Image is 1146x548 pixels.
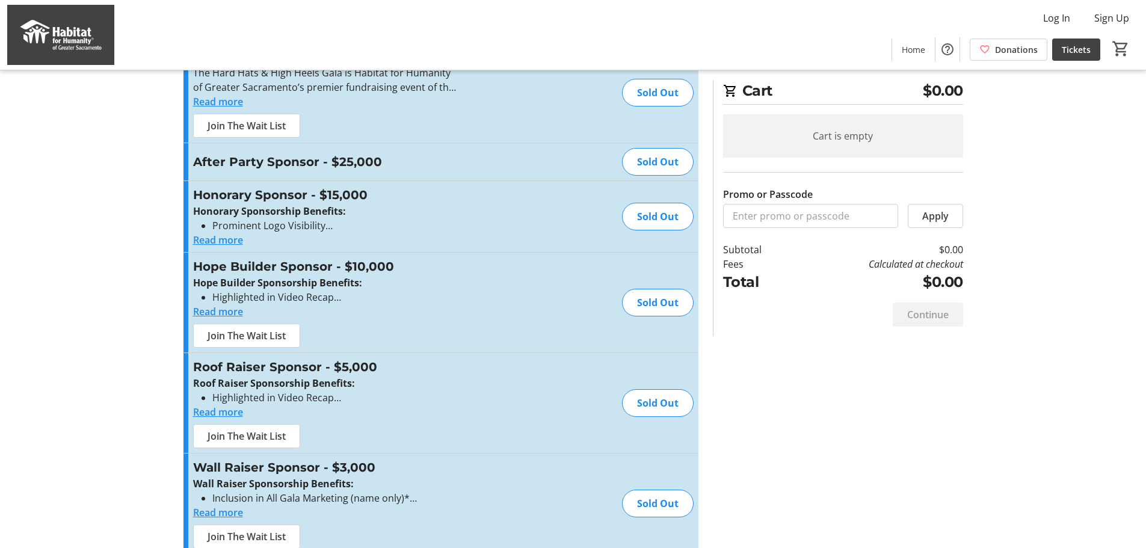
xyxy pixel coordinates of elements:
span: Sign Up [1094,11,1129,25]
td: Fees [723,257,793,271]
button: Cart [1110,38,1132,60]
td: Subtotal [723,242,793,257]
button: Read more [193,405,243,419]
button: Log In [1034,8,1080,28]
button: Read more [193,94,243,109]
input: Enter promo or passcode [723,204,898,228]
div: Sold Out [622,289,694,316]
div: Cart is empty [723,114,963,158]
a: Donations [970,38,1047,61]
button: Join The Wait List [193,114,300,138]
button: Read more [193,304,243,319]
span: Join The Wait List [208,119,286,133]
td: Calculated at checkout [792,257,963,271]
td: $0.00 [792,242,963,257]
span: Join The Wait List [208,429,286,443]
h3: Hope Builder Sponsor - $10,000 [193,257,456,276]
h3: After Party Sponsor - $25,000 [193,153,456,171]
span: Log In [1043,11,1070,25]
h3: Honorary Sponsor - $15,000 [193,186,456,204]
li: Highlighted in Video Recap [212,390,456,405]
button: Read more [193,505,243,520]
span: Tickets [1062,43,1091,56]
h2: Cart [723,80,963,105]
strong: Honorary Sponsorship Benefits: [193,205,346,218]
button: Read more [193,233,243,247]
div: Sold Out [622,79,694,106]
button: Join The Wait List [193,324,300,348]
strong: Wall Raiser Sponsorship Benefits: [193,477,354,490]
li: Inclusion in All Gala Marketing (name only)* [212,491,456,505]
strong: Roof Raiser Sponsorship Benefits: [193,377,355,390]
div: Sold Out [622,203,694,230]
strong: Hope Builder Sponsorship Benefits: [193,276,362,289]
h3: Wall Raiser Sponsor - $3,000 [193,458,456,476]
div: Sold Out [622,148,694,176]
td: $0.00 [792,271,963,293]
li: Prominent Logo Visibility [212,218,456,233]
span: Apply [922,209,949,223]
a: Home [892,38,935,61]
span: Join The Wait List [208,529,286,544]
div: Sold Out [622,490,694,517]
button: Help [935,37,960,61]
button: Sign Up [1085,8,1139,28]
h3: Roof Raiser Sponsor - $5,000 [193,358,456,376]
div: Sold Out [622,389,694,417]
span: $0.00 [923,80,963,102]
span: Home [902,43,925,56]
li: Highlighted in Video Recap [212,290,456,304]
button: Apply [908,204,963,228]
a: Tickets [1052,38,1100,61]
button: Join The Wait List [193,424,300,448]
img: Habitat for Humanity of Greater Sacramento's Logo [7,5,114,65]
label: Promo or Passcode [723,187,813,202]
p: The Hard Hats & High Heels Gala is Habitat for Humanity of Greater Sacramento’s premier fundraisi... [193,66,456,94]
span: Join The Wait List [208,328,286,343]
td: Total [723,271,793,293]
span: Donations [995,43,1038,56]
